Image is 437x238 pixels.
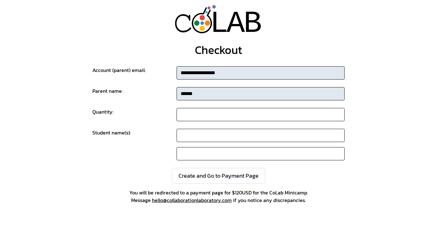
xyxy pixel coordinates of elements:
div: Account (parent) email: [92,66,177,80]
span: You will be redirected to a payment page for $ 120 USD for the CoLab Minicamp . Message if you no... [92,189,345,204]
div: Quantity: [92,108,177,121]
div: Checkout [195,44,242,56]
div: B [244,5,262,42]
div: A [227,5,245,42]
div: Student name(s): [92,129,177,160]
div: Parent name: [92,87,177,100]
a: hello@​collaboration​laboratory​.com [152,196,232,204]
div: L [210,5,228,42]
button: Create and Go to Payment Page [172,168,265,184]
a: LAB [160,5,277,33]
